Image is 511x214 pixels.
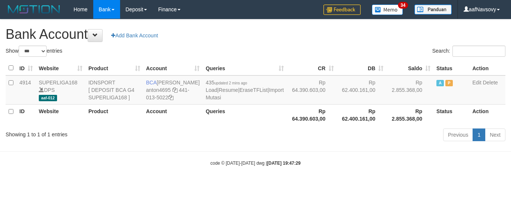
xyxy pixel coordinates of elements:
[433,104,469,125] th: Status
[337,104,387,125] th: Rp 62.400.161,00
[206,80,283,100] span: | | |
[85,104,143,125] th: Product
[443,128,473,141] a: Previous
[16,61,36,75] th: ID: activate to sort column ascending
[168,94,173,100] a: Copy 4410135022 to clipboard
[239,87,267,93] a: EraseTFList
[203,104,286,125] th: Queries
[146,87,171,93] a: anton4695
[19,46,47,57] select: Showentries
[445,80,453,86] span: Paused
[469,104,505,125] th: Action
[386,61,433,75] th: Saldo: activate to sort column ascending
[372,4,403,15] img: Button%20Memo.svg
[452,46,505,57] input: Search:
[485,128,505,141] a: Next
[6,128,207,138] div: Showing 1 to 1 of 1 entries
[472,80,481,86] a: Edit
[36,61,85,75] th: Website: activate to sort column ascending
[206,87,283,100] a: Import Mutasi
[39,95,57,101] span: aaf-012
[386,75,433,105] td: Rp 2.855.368,00
[214,81,247,85] span: updated 2 mins ago
[16,104,36,125] th: ID
[287,61,337,75] th: CR: activate to sort column ascending
[6,27,505,42] h1: Bank Account
[414,4,452,15] img: panduan.png
[6,4,62,15] img: MOTION_logo.png
[143,104,203,125] th: Account
[85,61,143,75] th: Product: activate to sort column ascending
[473,128,485,141] a: 1
[433,61,469,75] th: Status
[206,87,217,93] a: Load
[483,80,498,86] a: Delete
[39,80,78,86] a: SUPERLIGA168
[210,161,301,166] small: code © [DATE]-[DATE] dwg |
[337,61,387,75] th: DB: activate to sort column ascending
[36,75,85,105] td: DPS
[219,87,238,93] a: Resume
[287,75,337,105] td: Rp 64.390.603,00
[287,104,337,125] th: Rp 64.390.603,00
[106,29,163,42] a: Add Bank Account
[206,80,247,86] span: 435
[172,87,178,93] a: Copy anton4695 to clipboard
[36,104,85,125] th: Website
[16,75,36,105] td: 4914
[386,104,433,125] th: Rp 2.855.368,00
[203,61,286,75] th: Queries: activate to sort column ascending
[323,4,361,15] img: Feedback.jpg
[6,46,62,57] label: Show entries
[146,80,157,86] span: BCA
[469,61,505,75] th: Action
[337,75,387,105] td: Rp 62.400.161,00
[398,2,408,9] span: 34
[143,61,203,75] th: Account: activate to sort column ascending
[85,75,143,105] td: IDNSPORT [ DEPOSIT BCA G4 SUPERLIGA168 ]
[432,46,505,57] label: Search:
[143,75,203,105] td: [PERSON_NAME] 441-013-5022
[267,161,301,166] strong: [DATE] 19:47:29
[436,80,444,86] span: Active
